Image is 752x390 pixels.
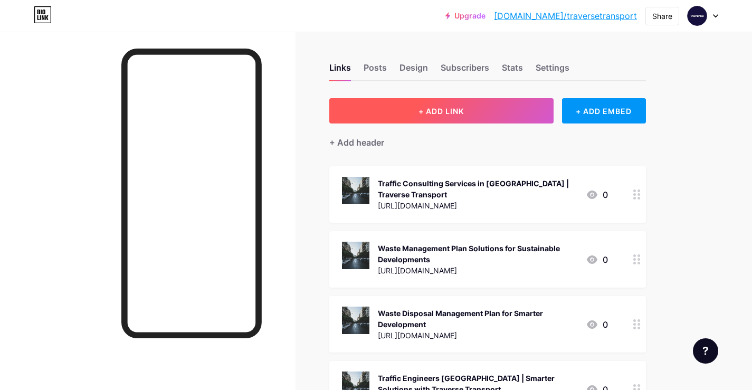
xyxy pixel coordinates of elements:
a: Upgrade [445,12,486,20]
div: Subscribers [441,61,489,80]
span: + ADD LINK [418,107,464,116]
div: + ADD EMBED [562,98,646,123]
div: Traffic Consulting Services in [GEOGRAPHIC_DATA] | Traverse Transport [378,178,577,200]
div: Stats [502,61,523,80]
div: Waste Management Plan Solutions for Sustainable Developments [378,243,577,265]
div: Waste Disposal Management Plan for Smarter Development [378,308,577,330]
div: [URL][DOMAIN_NAME] [378,330,577,341]
div: 0 [586,188,608,201]
div: + Add header [329,136,384,149]
div: 0 [586,253,608,266]
img: Waste Disposal Management Plan for Smarter Development [342,307,369,334]
img: Waste Management Plan Solutions for Sustainable Developments [342,242,369,269]
div: Share [652,11,672,22]
button: + ADD LINK [329,98,554,123]
img: traversetransport [687,6,707,26]
img: Traffic Consulting Services in Melbourne | Traverse Transport [342,177,369,204]
div: Design [399,61,428,80]
div: [URL][DOMAIN_NAME] [378,265,577,276]
div: [URL][DOMAIN_NAME] [378,200,577,211]
div: Posts [364,61,387,80]
div: Settings [536,61,569,80]
div: 0 [586,318,608,331]
div: Links [329,61,351,80]
a: [DOMAIN_NAME]/traversetransport [494,9,637,22]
